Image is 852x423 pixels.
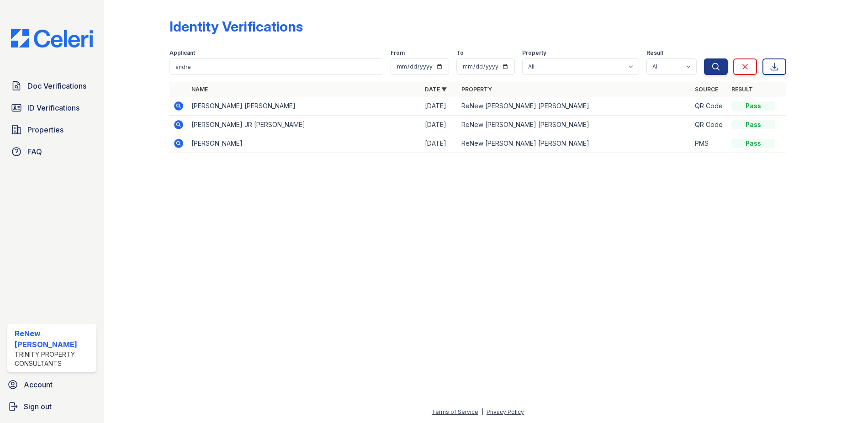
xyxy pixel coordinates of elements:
[4,29,100,48] img: CE_Logo_Blue-a8612792a0a2168367f1c8372b55b34899dd931a85d93a1a3d3e32e68fde9ad4.png
[421,97,458,116] td: [DATE]
[7,77,96,95] a: Doc Verifications
[4,397,100,416] a: Sign out
[731,86,753,93] a: Result
[4,375,100,394] a: Account
[7,99,96,117] a: ID Verifications
[191,86,208,93] a: Name
[695,86,718,93] a: Source
[7,143,96,161] a: FAQ
[691,97,728,116] td: QR Code
[731,101,775,111] div: Pass
[522,49,546,57] label: Property
[458,116,691,134] td: ReNew [PERSON_NAME] [PERSON_NAME]
[391,49,405,57] label: From
[421,116,458,134] td: [DATE]
[169,18,303,35] div: Identity Verifications
[188,134,421,153] td: [PERSON_NAME]
[7,121,96,139] a: Properties
[425,86,447,93] a: Date ▼
[188,116,421,134] td: [PERSON_NAME] JR [PERSON_NAME]
[456,49,464,57] label: To
[731,139,775,148] div: Pass
[421,134,458,153] td: [DATE]
[458,97,691,116] td: ReNew [PERSON_NAME] [PERSON_NAME]
[27,146,42,157] span: FAQ
[691,134,728,153] td: PMS
[15,350,93,368] div: Trinity Property Consultants
[646,49,663,57] label: Result
[458,134,691,153] td: ReNew [PERSON_NAME] [PERSON_NAME]
[15,328,93,350] div: ReNew [PERSON_NAME]
[27,124,64,135] span: Properties
[691,116,728,134] td: QR Code
[24,379,53,390] span: Account
[169,58,383,75] input: Search by name or phone number
[27,102,79,113] span: ID Verifications
[487,408,524,415] a: Privacy Policy
[432,408,478,415] a: Terms of Service
[169,49,195,57] label: Applicant
[461,86,492,93] a: Property
[482,408,483,415] div: |
[188,97,421,116] td: [PERSON_NAME] [PERSON_NAME]
[24,401,52,412] span: Sign out
[27,80,86,91] span: Doc Verifications
[731,120,775,129] div: Pass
